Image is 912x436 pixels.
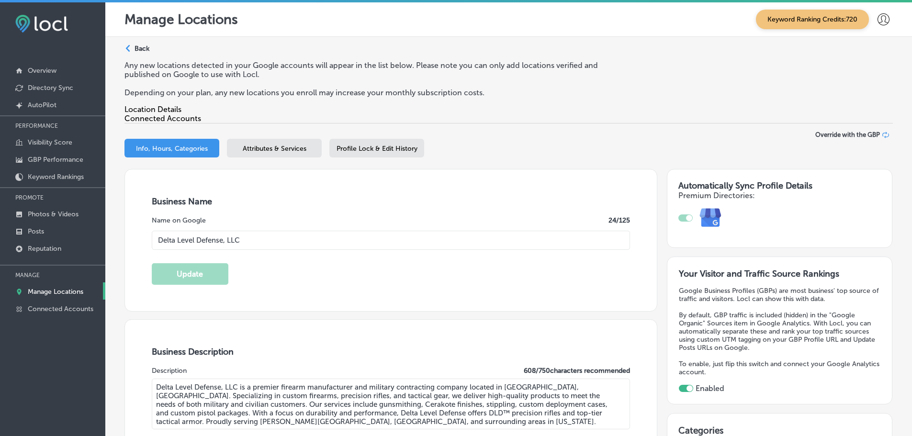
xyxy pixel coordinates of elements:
[815,131,880,138] span: Override with the GBP
[124,61,624,79] p: Any new locations detected in your Google accounts will appear in the list below. Please note you...
[152,367,187,375] label: Description
[28,305,93,313] p: Connected Accounts
[679,311,880,352] p: By default, GBP traffic is included (hidden) in the "Google Organic" Sources item in Google Analy...
[28,156,83,164] p: GBP Performance
[28,173,84,181] p: Keyword Rankings
[136,145,208,153] span: Info, Hours, Categories
[124,105,181,114] span: Location Details
[28,138,72,146] p: Visibility Score
[696,384,724,393] label: Enabled
[152,231,631,250] input: Enter Location Name
[28,227,44,235] p: Posts
[679,360,880,376] p: To enable, just flip this switch and connect your Google Analytics account.
[152,347,631,357] h3: Business Description
[337,145,417,153] span: Profile Lock & Edit History
[608,216,630,224] label: 24 /125
[124,114,201,123] span: Connected Accounts
[756,10,869,29] span: Keyword Ranking Credits: 720
[152,263,228,285] button: Update
[152,216,206,224] label: Name on Google
[679,287,880,303] p: Google Business Profiles (GBPs) are most business' top source of traffic and visitors. Locl can s...
[693,200,729,236] img: e7ababfa220611ac49bdb491a11684a6.png
[678,180,880,191] h3: Automatically Sync Profile Details
[243,145,306,153] span: Attributes & Services
[124,11,238,27] p: Manage Locations
[28,245,61,253] p: Reputation
[28,288,83,296] p: Manage Locations
[135,45,149,53] p: Back
[15,15,68,33] img: fda3e92497d09a02dc62c9cd864e3231.png
[124,88,624,97] p: Depending on your plan, any new locations you enroll may increase your monthly subscription costs.
[679,268,880,279] h3: Your Visitor and Traffic Source Rankings
[28,101,56,109] p: AutoPilot
[678,191,880,200] h4: Premium Directories:
[28,210,79,218] p: Photos & Videos
[524,367,630,375] label: 608 / 750 characters recommended
[28,67,56,75] p: Overview
[152,196,631,207] h3: Business Name
[28,84,73,92] p: Directory Sync
[152,379,631,429] textarea: Delta Level Defense, LLC is a premier firearm manufacturer and military contracting company locat...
